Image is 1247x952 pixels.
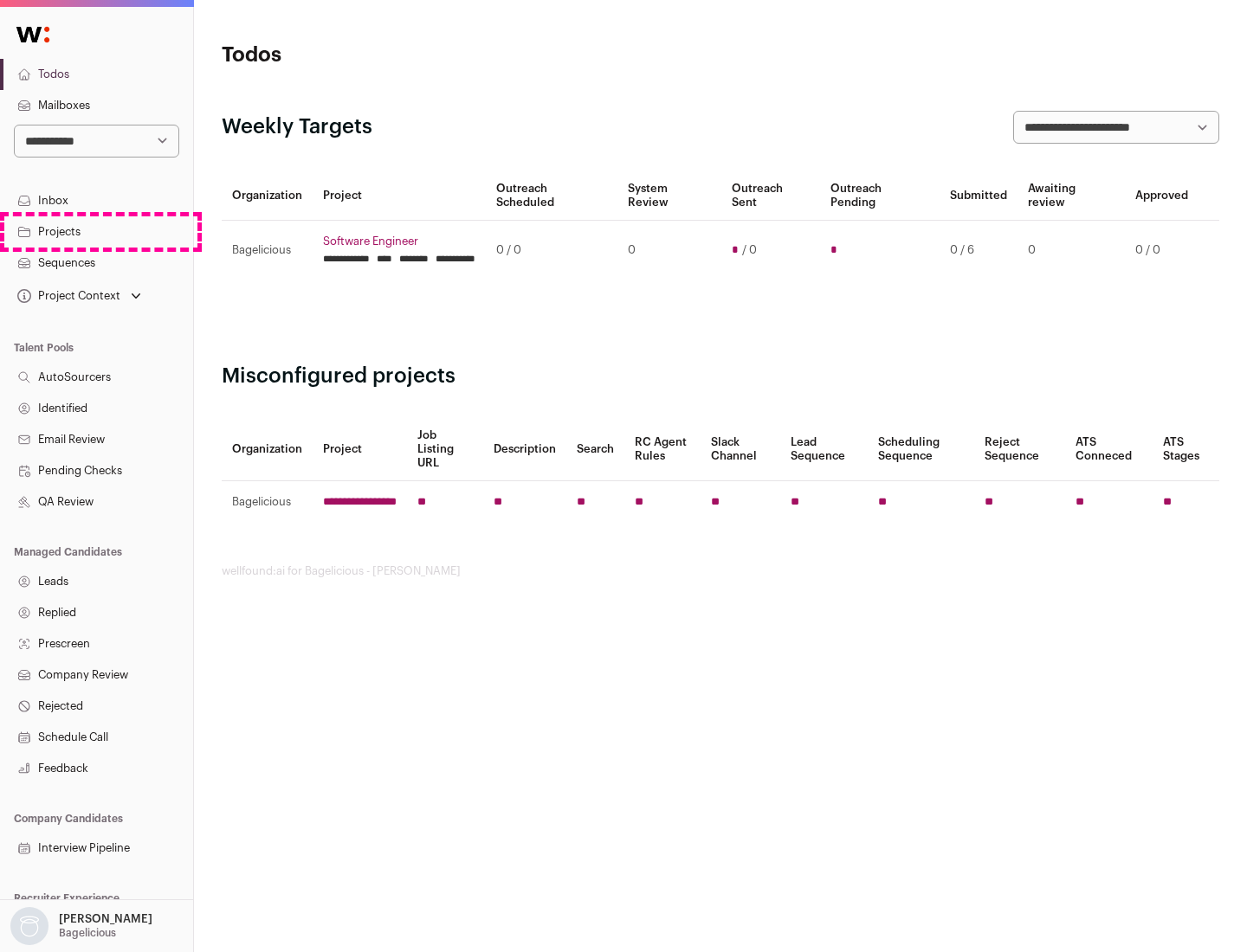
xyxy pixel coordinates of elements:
[313,418,407,481] th: Project
[14,289,120,303] div: Project Context
[780,418,868,481] th: Lead Sequence
[868,418,974,481] th: Scheduling Sequence
[617,171,720,221] th: System Review
[59,912,152,926] p: [PERSON_NAME]
[974,418,1066,481] th: Reject Sequence
[14,284,145,308] button: Open dropdown
[940,171,1018,221] th: Submitted
[1153,418,1219,481] th: ATS Stages
[624,418,700,481] th: RC Agent Rules
[820,171,939,221] th: Outreach Pending
[7,907,156,945] button: Open dropdown
[1125,221,1199,280] td: 0 / 0
[617,221,720,280] td: 0
[721,171,821,221] th: Outreach Sent
[1018,171,1125,221] th: Awaiting review
[940,221,1018,280] td: 0 / 6
[483,418,566,481] th: Description
[222,113,372,141] h2: Weekly Targets
[222,481,313,524] td: Bagelicious
[407,418,483,481] th: Job Listing URL
[566,418,624,481] th: Search
[742,243,757,257] span: / 0
[1125,171,1199,221] th: Approved
[486,221,617,280] td: 0 / 0
[486,171,617,221] th: Outreach Scheduled
[1065,418,1152,481] th: ATS Conneced
[222,221,313,280] td: Bagelicious
[7,17,59,52] img: Wellfound
[222,171,313,221] th: Organization
[59,926,116,940] p: Bagelicious
[313,171,486,221] th: Project
[222,42,554,69] h1: Todos
[701,418,780,481] th: Slack Channel
[1018,221,1125,280] td: 0
[222,363,1219,390] h2: Misconfigured projects
[323,235,475,248] a: Software Engineer
[222,418,313,481] th: Organization
[10,907,48,945] img: nopic.png
[222,564,1219,578] footer: wellfound:ai for Bagelicious - [PERSON_NAME]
